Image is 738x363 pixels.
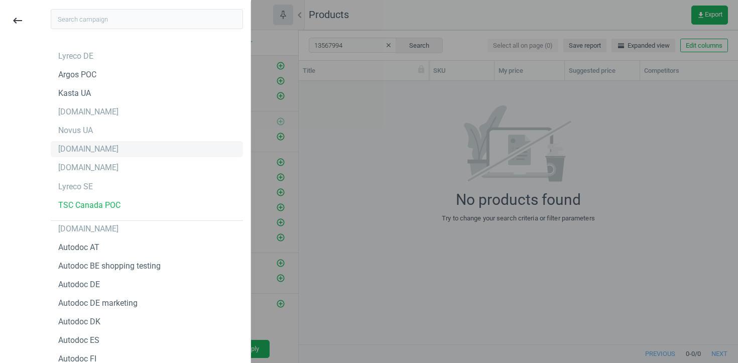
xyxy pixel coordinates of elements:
div: Autodoc DE [58,279,100,290]
div: Autodoc DE marketing [58,298,138,309]
div: Lyreco DE [58,51,93,62]
button: keyboard_backspace [6,9,29,33]
input: Search campaign [51,9,243,29]
div: [DOMAIN_NAME] [58,223,118,234]
div: [DOMAIN_NAME] [58,106,118,117]
i: keyboard_backspace [12,15,24,27]
div: Autodoc AT [58,242,99,253]
div: [DOMAIN_NAME] [58,162,118,173]
div: Argos POC [58,69,96,80]
div: [DOMAIN_NAME] [58,144,118,155]
div: Autodoc BE shopping testing [58,261,161,272]
div: Lyreco SE [58,181,93,192]
div: Kasta UA [58,88,91,99]
div: TSC Canada POC [58,200,120,211]
div: Novus UA [58,125,93,136]
div: Autodoc DK [58,316,100,327]
div: Autodoc ES [58,335,99,346]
